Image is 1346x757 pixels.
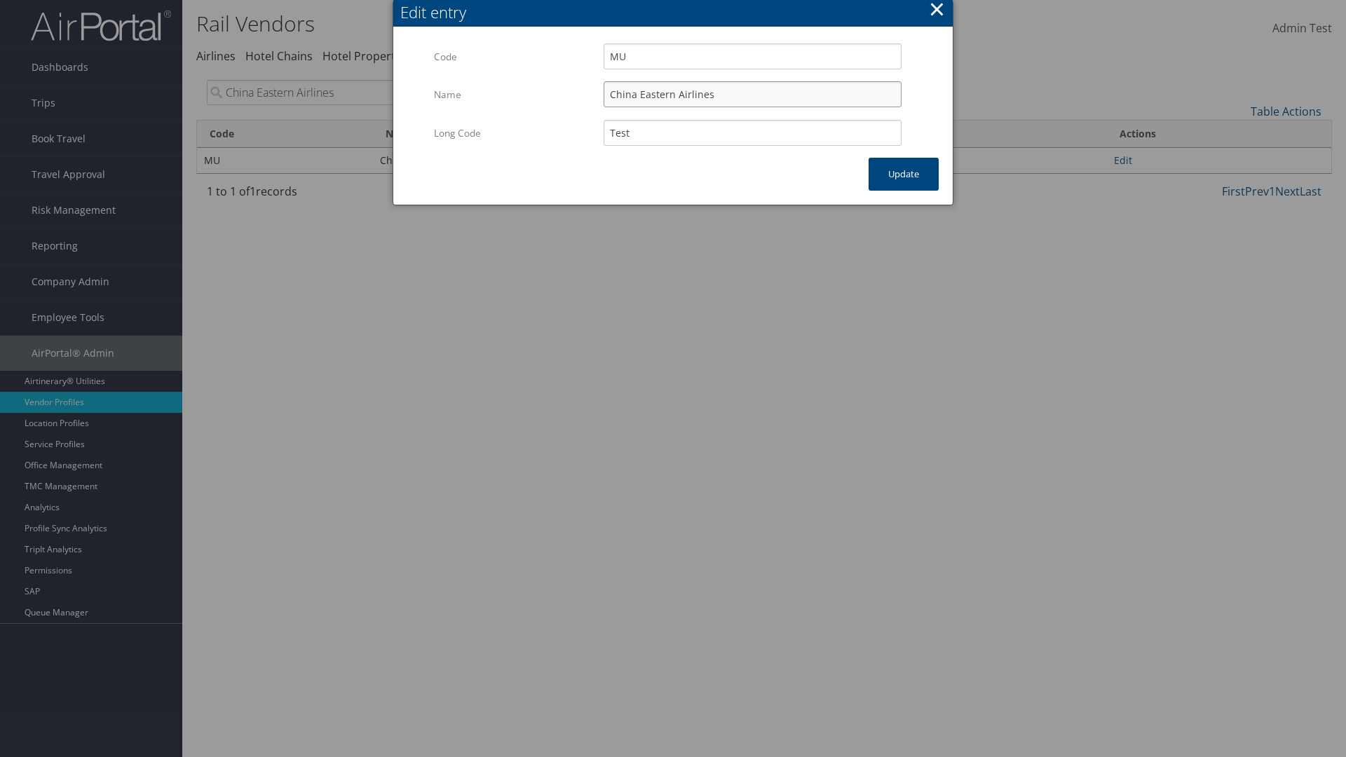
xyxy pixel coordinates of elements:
label: Name [434,81,593,108]
button: Update [869,158,939,191]
label: Code [434,43,593,70]
div: Edit entry [400,1,953,23]
label: Long Code [434,120,593,146]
